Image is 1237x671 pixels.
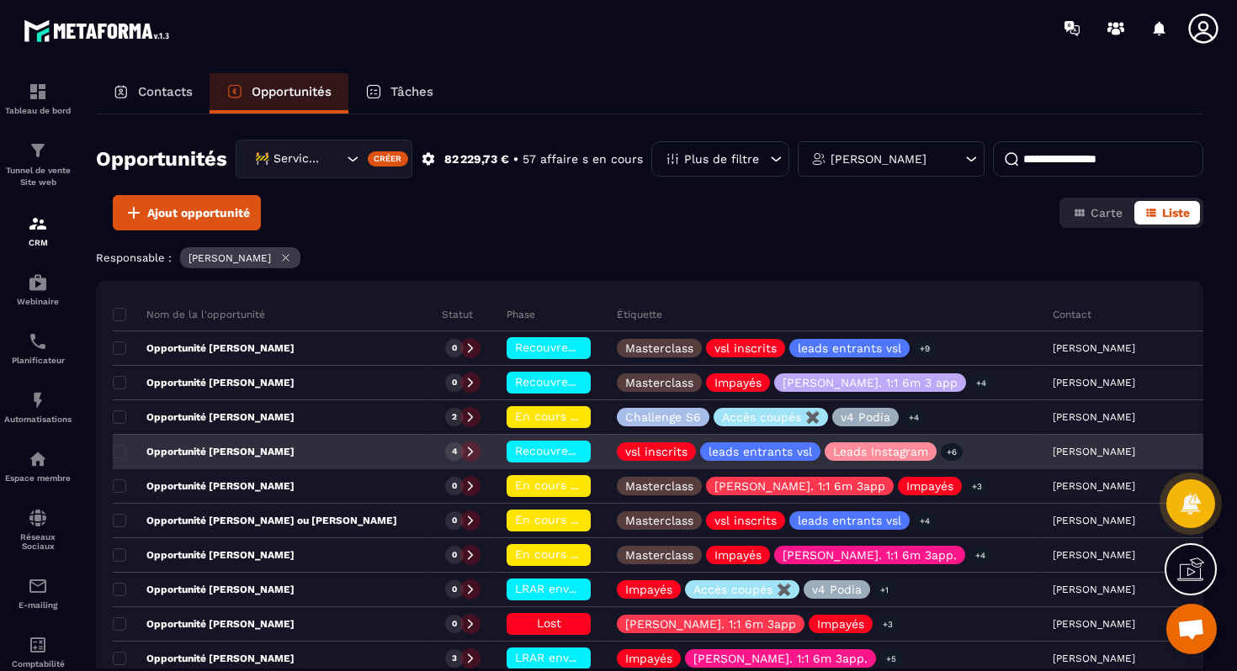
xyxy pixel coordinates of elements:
[452,446,457,457] p: 4
[390,84,433,99] p: Tâches
[28,635,48,655] img: accountant
[368,151,409,166] div: Créer
[113,445,295,458] p: Opportunité [PERSON_NAME]
[326,150,342,168] input: Search for option
[914,512,936,530] p: +4
[798,515,901,526] p: leads entrants vsl
[625,584,672,595] p: Impayés
[28,214,48,234] img: formation
[442,308,473,321] p: Statut
[966,478,988,495] p: +3
[28,331,48,351] img: scheduler
[28,82,48,102] img: formation
[513,151,518,167] p: •
[693,584,791,595] p: Accès coupés ✖️
[452,549,457,561] p: 0
[113,583,295,596] p: Opportunité [PERSON_NAME]
[4,297,72,306] p: Webinaire
[880,650,902,668] p: +5
[28,140,48,161] img: formation
[970,374,992,392] p: +4
[831,153,926,165] p: [PERSON_NAME]
[722,411,820,423] p: Accès coupés ✖️
[96,73,210,114] a: Contacts
[515,651,595,664] span: LRAR envoyée
[906,480,953,492] p: Impayés
[515,444,598,457] span: Recouvrement
[515,375,598,388] span: Recouvrement
[625,411,701,423] p: Challenge S6
[28,449,48,469] img: automations
[113,376,295,389] p: Opportunité [PERSON_NAME]
[507,308,535,321] p: Phase
[113,410,295,424] p: Opportunité [PERSON_NAME]
[4,356,72,365] p: Planificateur
[4,128,72,201] a: formationformationTunnel de vente Site web
[515,409,668,423] span: En cours de régularisation
[515,478,668,492] span: En cours de régularisation
[783,377,958,388] p: [PERSON_NAME]. 1:1 6m 3 app
[693,653,868,664] p: [PERSON_NAME]. 1:1 6m 3app.
[714,377,762,388] p: Impayés
[444,151,509,167] p: 82 229,73 €
[113,652,295,665] p: Opportunité [PERSON_NAME]
[4,106,72,115] p: Tableau de bord
[817,618,864,630] p: Impayés
[113,195,261,230] button: Ajout opportunité
[1053,308,1091,321] p: Contact
[113,514,397,527] p: Opportunité [PERSON_NAME] ou [PERSON_NAME]
[1166,604,1217,654] div: Ouvrir le chat
[812,584,862,595] p: v4 Podia
[210,73,348,114] a: Opportunités
[4,378,72,436] a: automationsautomationsAutomatisations
[236,140,412,178] div: Search for option
[452,653,457,664] p: 3
[28,508,48,528] img: social-network
[709,446,812,457] p: leads entrants vsl
[348,73,450,114] a: Tâches
[4,495,72,563] a: social-networksocial-networkRéseaux Sociaux
[625,480,693,492] p: Masterclass
[515,582,595,595] span: LRAR envoyée
[833,446,928,457] p: Leads Instagram
[515,513,668,526] span: En cours de régularisation
[625,342,693,354] p: Masterclass
[4,563,72,622] a: emailemailE-mailing
[113,548,295,562] p: Opportunité [PERSON_NAME]
[452,480,457,492] p: 0
[537,616,561,630] span: Lost
[969,547,991,564] p: +4
[625,515,693,526] p: Masterclass
[28,576,48,596] img: email
[783,549,957,561] p: [PERSON_NAME]. 1:1 6m 3app.
[96,251,172,264] p: Responsable :
[877,616,899,633] p: +3
[515,341,598,354] span: Recouvrement
[113,308,265,321] p: Nom de la l'opportunité
[1063,201,1133,225] button: Carte
[113,341,295,355] p: Opportunité [PERSON_NAME]
[515,547,668,561] span: En cours de régularisation
[452,618,457,630] p: 0
[617,308,662,321] p: Étiquette
[113,479,295,493] p: Opportunité [PERSON_NAME]
[4,600,72,610] p: E-mailing
[714,342,777,354] p: vsl inscrits
[96,142,227,176] h2: Opportunités
[452,342,457,354] p: 0
[941,443,963,461] p: +6
[4,238,72,247] p: CRM
[1091,206,1123,219] span: Carte
[24,15,175,46] img: logo
[4,659,72,668] p: Comptabilité
[714,549,762,561] p: Impayés
[1162,206,1190,219] span: Liste
[4,165,72,188] p: Tunnel de vente Site web
[625,446,688,457] p: vsl inscrits
[4,201,72,260] a: formationformationCRM
[4,532,72,551] p: Réseaux Sociaux
[452,515,457,526] p: 0
[452,411,457,423] p: 2
[28,390,48,410] img: automations
[523,151,643,167] p: 57 affaire s en cours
